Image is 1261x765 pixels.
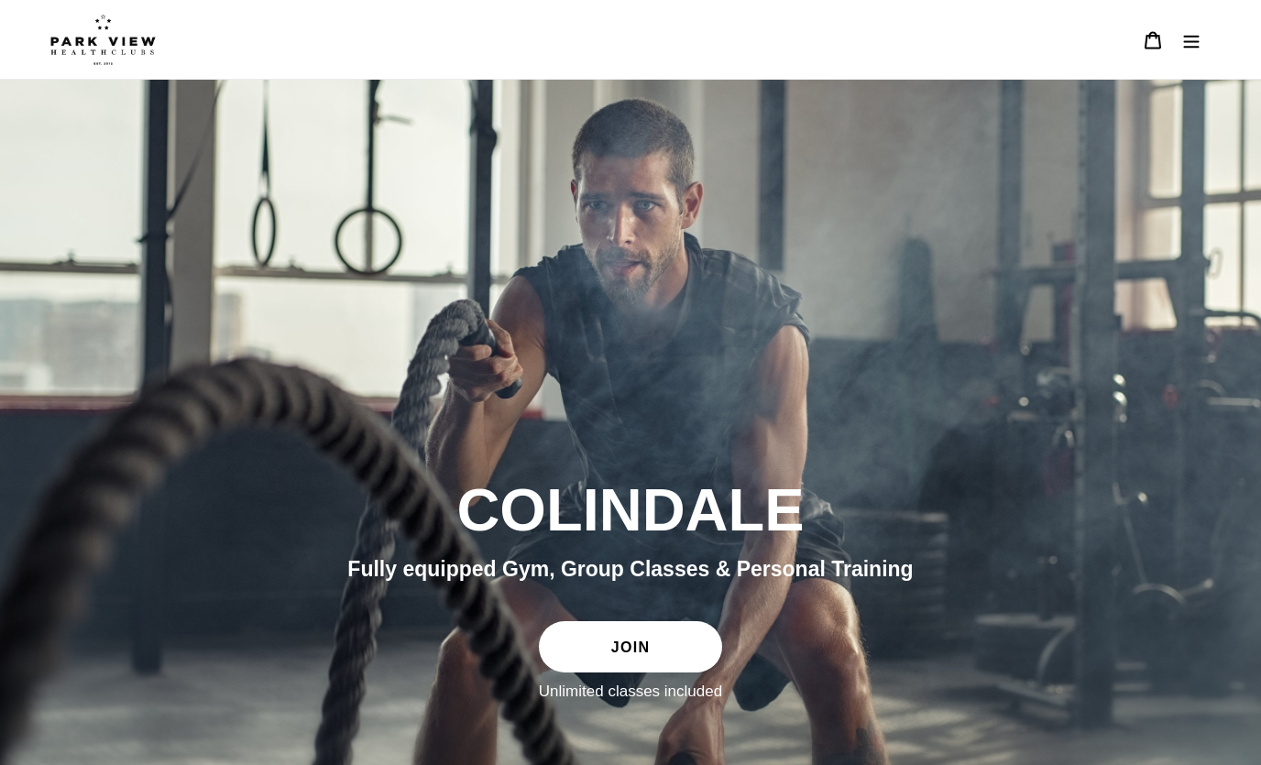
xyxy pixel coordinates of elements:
[1172,20,1211,60] button: Menu
[539,682,722,702] label: Unlimited classes included
[50,14,156,65] img: Park view health clubs is a gym near you.
[539,621,722,672] a: JOIN
[131,475,1130,546] h2: COLINDALE
[347,557,913,581] span: Fully equipped Gym, Group Classes & Personal Training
